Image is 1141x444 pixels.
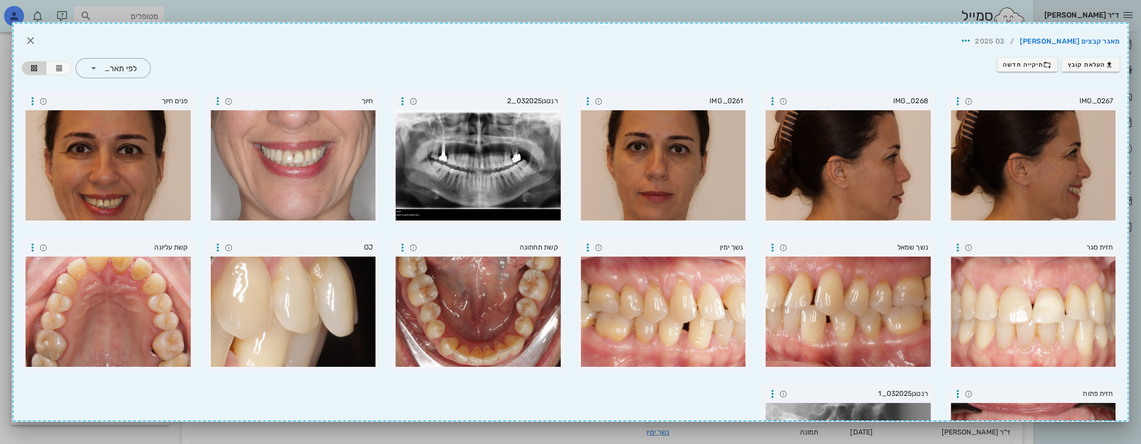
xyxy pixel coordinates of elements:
[1068,61,1113,69] span: העלאת קובץ
[50,96,188,107] span: פנים חיוך
[235,242,373,253] span: OJ
[1004,34,1020,50] li: /
[975,388,1113,399] span: חזית פתוח
[790,242,928,253] span: נשך שמאל
[1020,34,1119,50] a: מאגר קבצים [PERSON_NAME]
[235,96,373,107] span: חיוך
[420,96,558,107] span: רנטגן032025_2
[605,242,743,253] span: נשך ימין
[975,242,1113,253] span: חזית סגר
[103,64,137,73] div: לפי תאריך
[1061,58,1119,72] button: העלאת קובץ
[50,242,188,253] span: קשת עליונה
[76,58,151,78] div: לפי תאריך
[420,242,558,253] span: קשת תחתונה
[997,58,1058,72] button: תיקייה חדשה
[975,96,1113,107] span: IMG_0267
[790,388,928,399] span: רנטגן032025_1
[1003,61,1051,69] span: תיקייה חדשה
[605,96,743,107] span: IMG_0261
[790,96,928,107] span: IMG_0268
